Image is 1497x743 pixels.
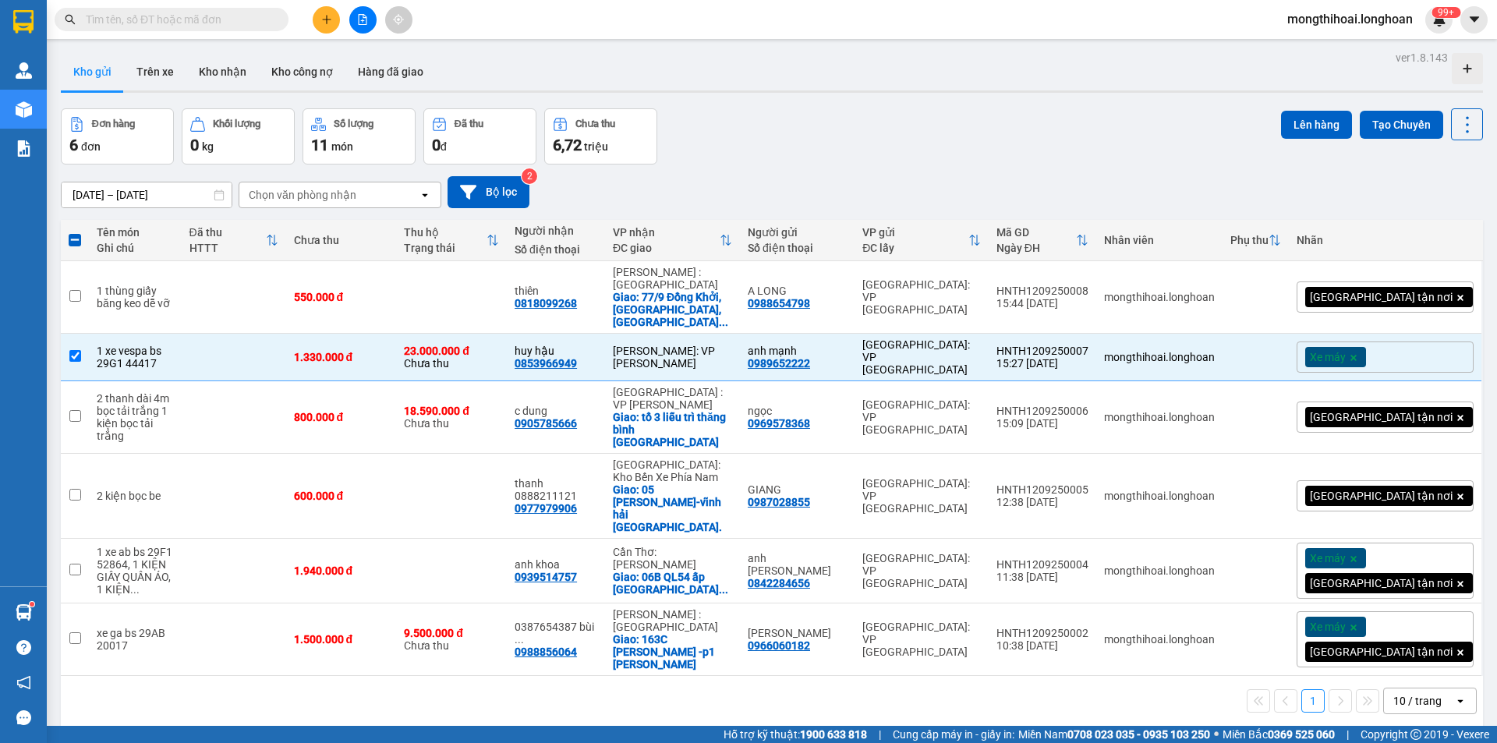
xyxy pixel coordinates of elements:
[613,242,720,254] div: ĐC giao
[404,242,487,254] div: Trạng thái
[748,285,847,297] div: A LONG
[1360,111,1443,139] button: Tạo Chuyến
[996,226,1076,239] div: Mã GD
[515,621,597,646] div: 0387654387 bùi phương
[1223,220,1289,261] th: Toggle SortBy
[515,285,597,297] div: thiên
[613,458,732,483] div: [GEOGRAPHIC_DATA]: Kho Bến Xe Phía Nam
[515,225,597,237] div: Người nhận
[1310,290,1453,304] span: [GEOGRAPHIC_DATA] tận nơi
[1067,728,1210,741] strong: 0708 023 035 - 0935 103 250
[334,119,373,129] div: Số lượng
[16,604,32,621] img: warehouse-icon
[1104,291,1215,303] div: mongthihoai.longhoan
[1460,6,1488,34] button: caret-down
[724,726,867,743] span: Hỗ trợ kỹ thuật:
[294,411,389,423] div: 800.000 đ
[613,411,732,448] div: Giao: tổ 3 liễu trì thăng bình quảng nam
[515,571,577,583] div: 0939514757
[522,168,537,184] sup: 2
[1452,53,1483,84] div: Tạo kho hàng mới
[879,726,881,743] span: |
[16,710,31,725] span: message
[515,297,577,310] div: 0818099268
[893,726,1014,743] span: Cung cấp máy in - giấy in:
[303,108,416,165] button: Số lượng11món
[294,490,389,502] div: 600.000 đ
[996,483,1088,496] div: HNTH1209250005
[186,53,259,90] button: Kho nhận
[1310,489,1453,503] span: [GEOGRAPHIC_DATA] tận nơi
[97,490,173,502] div: 2 kiện bọc be
[448,176,529,208] button: Bộ lọc
[1310,410,1453,424] span: [GEOGRAPHIC_DATA] tận nơi
[441,140,447,153] span: đ
[189,242,266,254] div: HTTT
[605,220,740,261] th: Toggle SortBy
[16,62,32,79] img: warehouse-icon
[97,392,173,442] div: 2 thanh dài 4m bọc tải trắng 1 kiện bọc tải trắng
[97,546,173,596] div: 1 xe ab bs 29F1 52864, 1 KIỆN GIẤY QUẦN ÁO, 1 KIỆN BỌC XỐP NỔ
[996,417,1088,430] div: 15:09 [DATE]
[613,226,720,239] div: VP nhận
[189,226,266,239] div: Đã thu
[996,297,1088,310] div: 15:44 [DATE]
[800,728,867,741] strong: 1900 633 818
[124,53,186,90] button: Trên xe
[1454,695,1467,707] svg: open
[1104,564,1215,577] div: mongthihoai.longhoan
[1104,234,1215,246] div: Nhân viên
[748,627,847,639] div: ANH PHƯƠNG
[862,278,980,316] div: [GEOGRAPHIC_DATA]: VP [GEOGRAPHIC_DATA]
[182,220,286,261] th: Toggle SortBy
[97,345,173,370] div: 1 xe vespa bs 29G1 44417
[553,136,582,154] span: 6,72
[404,345,499,357] div: 23.000.000 đ
[515,243,597,256] div: Số điện thoại
[584,140,608,153] span: triệu
[65,14,76,25] span: search
[393,14,404,25] span: aim
[996,627,1088,639] div: HNTH1209250002
[748,577,810,589] div: 0842284656
[385,6,412,34] button: aim
[61,108,174,165] button: Đơn hàng6đơn
[357,14,368,25] span: file-add
[719,583,728,596] span: ...
[996,242,1076,254] div: Ngày ĐH
[862,621,980,658] div: [GEOGRAPHIC_DATA]: VP [GEOGRAPHIC_DATA]
[862,398,980,436] div: [GEOGRAPHIC_DATA]: VP [GEOGRAPHIC_DATA]
[130,583,140,596] span: ...
[97,226,173,239] div: Tên món
[16,675,31,690] span: notification
[1310,350,1346,364] span: Xe máy
[748,345,847,357] div: anh mạnh
[613,345,732,370] div: [PERSON_NAME]: VP [PERSON_NAME]
[1467,12,1481,27] span: caret-down
[69,136,78,154] span: 6
[862,552,980,589] div: [GEOGRAPHIC_DATA]: VP [GEOGRAPHIC_DATA]
[97,627,173,652] div: xe ga bs 29AB 20017
[862,242,968,254] div: ĐC lấy
[1018,726,1210,743] span: Miền Nam
[423,108,536,165] button: Đã thu0đ
[613,608,732,633] div: [PERSON_NAME] : [GEOGRAPHIC_DATA]
[432,136,441,154] span: 0
[202,140,214,153] span: kg
[1281,111,1352,139] button: Lên hàng
[259,53,345,90] button: Kho công nợ
[544,108,657,165] button: Chưa thu6,72 triệu
[613,633,732,670] div: Giao: 163C bùi thị xuân -p1 bảo lộc lâm đồng
[1104,633,1215,646] div: mongthihoai.longhoan
[1214,731,1219,738] span: ⚪️
[92,119,135,129] div: Đơn hàng
[862,338,980,376] div: [GEOGRAPHIC_DATA]: VP [GEOGRAPHIC_DATA]
[97,242,173,254] div: Ghi chú
[1104,411,1215,423] div: mongthihoai.longhoan
[1230,234,1269,246] div: Phụ thu
[349,6,377,34] button: file-add
[613,571,732,596] div: Giao: 06B QL54 ấp giồngg thanh bạch xã trà ôn tỉnh vĩnh long
[748,297,810,310] div: 0988654798
[404,226,487,239] div: Thu hộ
[855,220,988,261] th: Toggle SortBy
